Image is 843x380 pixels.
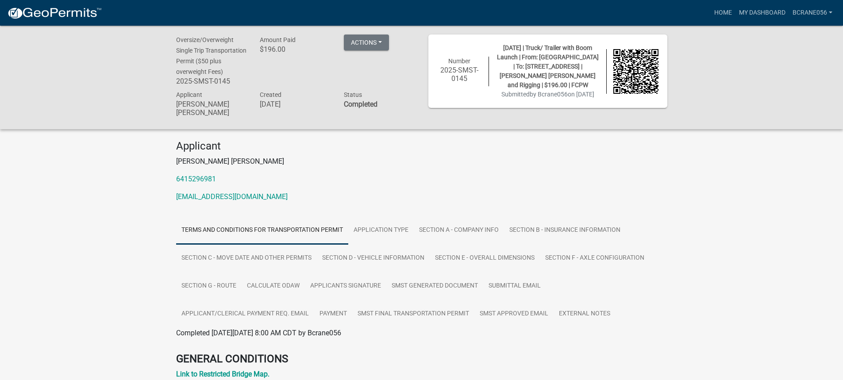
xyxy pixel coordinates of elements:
span: Created [260,91,281,98]
h4: Applicant [176,140,667,153]
a: Section F - Axle Configuration [540,244,650,273]
a: Home [711,4,735,21]
a: SMST Generated Document [386,272,483,300]
a: Payment [314,300,352,328]
a: Section D - Vehicle Information [317,244,430,273]
span: Number [448,58,470,65]
a: SMST Approved Email [474,300,554,328]
a: 6415296981 [176,175,216,183]
a: Section E - Overall Dimensions [430,244,540,273]
h6: 2025-SMST-0145 [176,77,247,85]
span: Amount Paid [260,36,296,43]
span: Submitted on [DATE] [501,91,594,98]
a: Section G - Route [176,272,242,300]
a: Submittal Email [483,272,546,300]
a: My Dashboard [735,4,789,21]
a: SMST Final Transportation Permit [352,300,474,328]
strong: Completed [344,100,377,108]
img: QR code [613,49,658,94]
a: Applicant/Clerical Payment Req. Email [176,300,314,328]
strong: GENERAL CONDITIONS [176,353,288,365]
span: Completed [DATE][DATE] 8:00 AM CDT by Bcrane056 [176,329,341,337]
h6: $196.00 [260,45,331,54]
span: Status [344,91,362,98]
h6: [DATE] [260,100,331,108]
h6: 2025-SMST-0145 [437,66,482,83]
p: [PERSON_NAME] [PERSON_NAME] [176,156,667,167]
a: Calculate ODAW [242,272,305,300]
button: Actions [344,35,389,50]
span: Oversize/Overweight Single Trip Transportation Permit ($50 plus overweight Fees) [176,36,246,75]
a: Section A - Company Info [414,216,504,245]
a: Applicants Signature [305,272,386,300]
a: Section B - Insurance Information [504,216,626,245]
a: Application Type [348,216,414,245]
span: Applicant [176,91,202,98]
span: by Bcrane056 [530,91,568,98]
a: External Notes [554,300,616,328]
a: Terms and Conditions for Transportation Permit [176,216,348,245]
a: [EMAIL_ADDRESS][DOMAIN_NAME] [176,192,288,201]
a: Link to Restricted Bridge Map. [176,370,269,378]
span: [DATE] | Truck/ Trailer with Boom Launch | From: [GEOGRAPHIC_DATA] | To: [STREET_ADDRESS] | [PERS... [497,44,599,88]
a: Bcrane056 [789,4,836,21]
h6: [PERSON_NAME] [PERSON_NAME] [176,100,247,117]
a: Section C - Move Date and Other Permits [176,244,317,273]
